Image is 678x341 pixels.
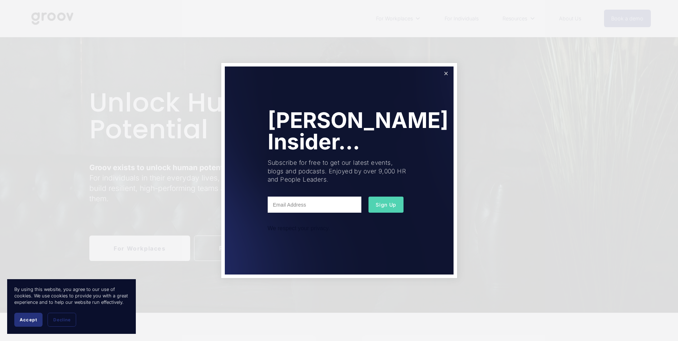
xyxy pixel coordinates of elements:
span: Decline [53,317,70,322]
input: Email Address [268,197,361,213]
p: Subscribe for free to get our latest events, blogs and podcasts. Enjoyed by over 9,000 HR and Peo... [268,159,411,184]
a: Close [440,68,452,80]
span: Sign Up [376,202,396,208]
button: Accept [14,313,43,327]
button: Sign Up [368,197,404,213]
p: By using this website, you agree to our use of cookies. We use cookies to provide you with a grea... [14,286,129,306]
button: Decline [48,313,76,327]
section: Cookie banner [7,279,136,334]
div: We respect your privacy. [268,225,411,232]
span: Accept [20,317,37,322]
h1: [PERSON_NAME] Insider... [268,109,449,152]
